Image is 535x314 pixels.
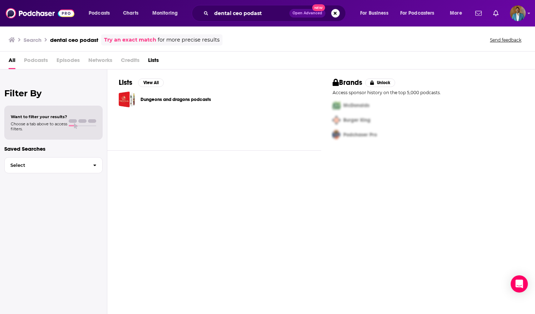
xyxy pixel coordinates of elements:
button: open menu [147,8,187,19]
span: Want to filter your results? [11,114,67,119]
div: Search podcasts, credits, & more... [198,5,353,21]
span: New [312,4,325,11]
span: Podcasts [24,54,48,69]
h2: Lists [119,78,132,87]
span: For Business [360,8,388,18]
div: Open Intercom Messenger [511,275,528,293]
button: View All [138,78,164,87]
span: Monitoring [152,8,178,18]
h2: Brands [333,78,362,87]
a: Charts [118,8,143,19]
a: Show notifications dropdown [490,7,501,19]
a: ListsView All [119,78,164,87]
button: Select [4,157,103,173]
img: Third Pro Logo [330,127,343,142]
h3: dental ceo podast [50,37,98,43]
button: Unlock [365,78,396,87]
img: Second Pro Logo [330,113,343,127]
span: Networks [88,54,112,69]
span: Charts [123,8,138,18]
a: Try an exact match [104,36,156,44]
a: Dungeons and dragons podcasts [119,91,135,107]
span: Logged in as smortier42491 [510,5,526,21]
h3: Search [24,37,41,43]
span: For Podcasters [400,8,435,18]
span: McDonalds [343,102,369,108]
img: Podchaser - Follow, Share and Rate Podcasts [6,6,74,20]
span: Podchaser Pro [343,132,377,138]
p: Access sponsor history on the top 5,000 podcasts. [333,90,524,95]
button: Send feedback [488,37,524,43]
a: Show notifications dropdown [472,7,485,19]
button: open menu [355,8,397,19]
a: All [9,54,15,69]
input: Search podcasts, credits, & more... [211,8,289,19]
img: User Profile [510,5,526,21]
span: More [450,8,462,18]
button: open menu [396,8,445,19]
h2: Filter By [4,88,103,98]
a: Dungeons and dragons podcasts [141,96,211,103]
img: First Pro Logo [330,98,343,113]
span: Episodes [57,54,80,69]
button: open menu [445,8,471,19]
span: Open Advanced [293,11,322,15]
button: open menu [84,8,119,19]
p: Saved Searches [4,145,103,152]
button: Show profile menu [510,5,526,21]
a: Lists [148,54,159,69]
span: Select [5,163,87,168]
button: Open AdvancedNew [289,9,325,18]
span: Choose a tab above to access filters. [11,121,67,131]
span: Burger King [343,117,370,123]
span: Podcasts [89,8,110,18]
span: Credits [121,54,139,69]
span: for more precise results [158,36,220,44]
